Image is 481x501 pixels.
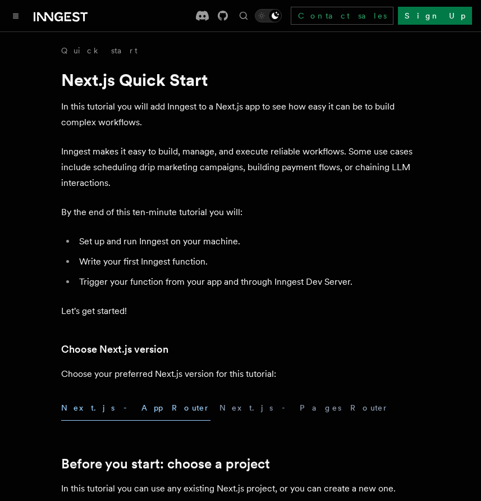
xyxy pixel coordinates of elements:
p: By the end of this ten-minute tutorial you will: [61,204,420,220]
li: Write your first Inngest function. [76,254,420,270]
p: In this tutorial you will add Inngest to a Next.js app to see how easy it can be to build complex... [61,99,420,130]
p: In this tutorial you can use any existing Next.js project, or you can create a new one. [61,481,420,497]
button: Next.js - App Router [61,395,210,421]
button: Next.js - Pages Router [219,395,389,421]
li: Set up and run Inngest on your machine. [76,234,420,249]
li: Trigger your function from your app and through Inngest Dev Server. [76,274,420,290]
a: Contact sales [291,7,393,25]
p: Inngest makes it easy to build, manage, and execute reliable workflows. Some use cases include sc... [61,144,420,191]
a: Quick start [61,45,138,56]
button: Toggle navigation [9,9,22,22]
button: Find something... [237,9,250,22]
p: Choose your preferred Next.js version for this tutorial: [61,366,420,382]
a: Choose Next.js version [61,341,168,357]
a: Before you start: choose a project [61,456,270,472]
a: Sign Up [398,7,472,25]
p: Let's get started! [61,303,420,319]
h1: Next.js Quick Start [61,70,420,90]
button: Toggle dark mode [255,9,282,22]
